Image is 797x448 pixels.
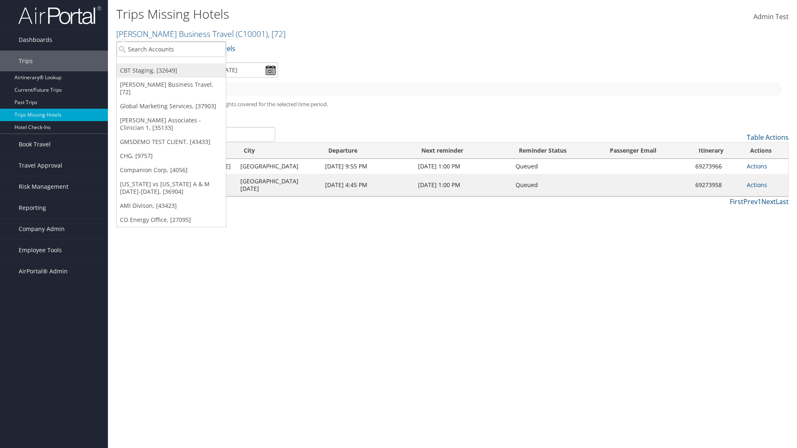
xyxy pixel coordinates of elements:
span: AirPortal® Admin [19,261,68,282]
a: AMI Divison, [43423] [117,199,226,213]
a: CBT Staging, [32649] [117,63,226,78]
th: Itinerary [691,143,743,159]
a: Companion Corp, [4056] [117,163,226,177]
input: [DATE] - [DATE] [191,62,278,78]
a: [PERSON_NAME] Associates - Clinician 1, [35133] [117,113,226,135]
span: Book Travel [19,134,51,155]
span: ( C10001 ) [236,28,268,39]
a: Admin Test [753,4,789,30]
p: Filter: [116,44,565,54]
img: airportal-logo.png [18,5,101,25]
a: First [730,197,743,206]
span: Reporting [19,197,46,218]
span: Company Admin [19,219,65,239]
span: Dashboards [19,29,52,50]
a: Actions [747,162,767,170]
span: Employee Tools [19,240,62,261]
th: Departure: activate to sort column ascending [321,143,414,159]
td: [DATE] 1:00 PM [414,174,511,196]
span: Trips [19,51,33,71]
a: [PERSON_NAME] Business Travel, [72] [117,78,226,99]
a: Prev [743,197,758,206]
td: Queued [511,174,602,196]
th: Passenger Email: activate to sort column ascending [602,143,691,159]
h5: * progress bar represents overnights covered for the selected time period. [122,100,782,108]
th: City: activate to sort column ascending [236,143,320,159]
input: Search Accounts [117,41,226,57]
td: [DATE] 9:55 PM [321,159,414,174]
a: CHG, [9757] [117,149,226,163]
th: Next reminder [414,143,511,159]
a: Next [761,197,776,206]
td: Queued [511,159,602,174]
a: CO Energy Office, [27095] [117,213,226,227]
span: Admin Test [753,12,789,21]
td: 69273966 [691,159,743,174]
a: Global Marketing Services, [37903] [117,99,226,113]
td: [DATE] 4:45 PM [321,174,414,196]
td: [GEOGRAPHIC_DATA][DATE] [236,174,320,196]
span: Travel Approval [19,155,62,176]
a: GMSDEMO TEST CLIENT, [43433] [117,135,226,149]
a: Actions [747,181,767,189]
a: [US_STATE] vs [US_STATE] A & M [DATE]-[DATE], [36904] [117,177,226,199]
h1: Trips Missing Hotels [116,5,565,23]
td: [DATE] 1:00 PM [414,159,511,174]
th: Actions [743,143,788,159]
a: 1 [758,197,761,206]
td: [GEOGRAPHIC_DATA] [236,159,320,174]
td: 69273958 [691,174,743,196]
span: Risk Management [19,176,68,197]
a: Table Actions [747,133,789,142]
th: Reminder Status [511,143,602,159]
span: , [ 72 ] [268,28,286,39]
a: [PERSON_NAME] Business Travel [116,28,286,39]
a: Last [776,197,789,206]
